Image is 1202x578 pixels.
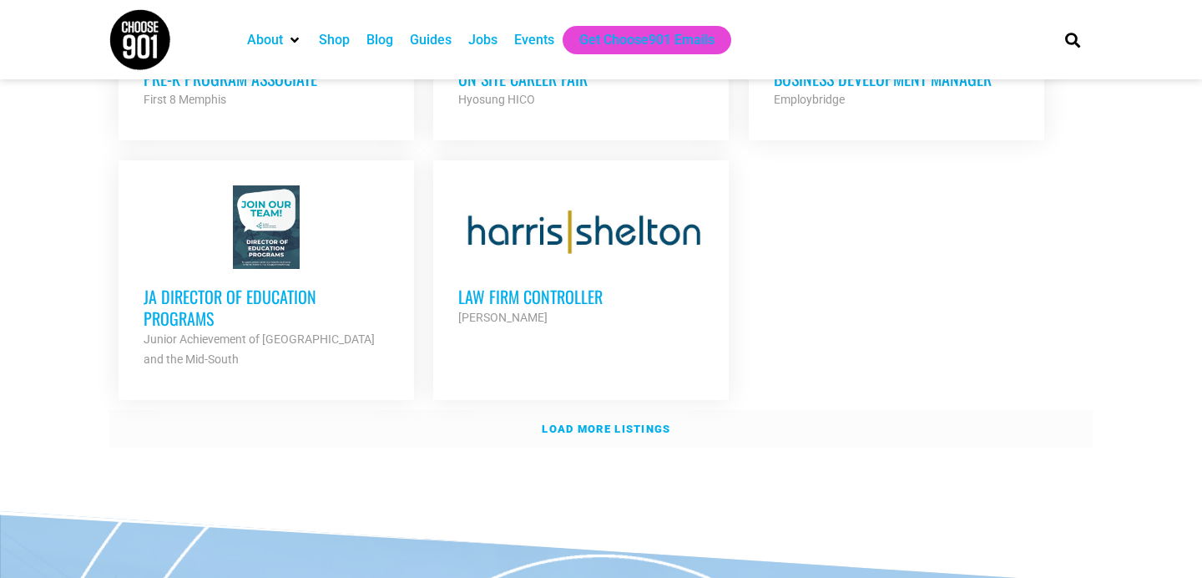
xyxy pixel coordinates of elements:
[514,30,554,50] a: Events
[458,68,704,89] h3: On Site Career Fair
[239,26,1037,54] nav: Main nav
[410,30,452,50] a: Guides
[109,410,1093,449] a: Load more listings
[774,68,1019,89] h3: Business Development Manager
[774,93,845,106] strong: Employbridge
[1059,26,1087,53] div: Search
[458,286,704,307] h3: Law Firm Controller
[468,30,497,50] a: Jobs
[458,311,548,324] strong: [PERSON_NAME]
[144,332,375,366] strong: Junior Achievement of [GEOGRAPHIC_DATA] and the Mid-South
[119,160,414,394] a: JA Director of Education Programs Junior Achievement of [GEOGRAPHIC_DATA] and the Mid-South
[247,30,283,50] a: About
[239,26,311,54] div: About
[542,423,670,435] strong: Load more listings
[579,30,715,50] a: Get Choose901 Emails
[319,30,350,50] a: Shop
[458,93,535,106] strong: Hyosung HICO
[366,30,393,50] a: Blog
[433,160,729,352] a: Law Firm Controller [PERSON_NAME]
[144,93,226,106] strong: First 8 Memphis
[144,286,389,329] h3: JA Director of Education Programs
[144,68,389,89] h3: Pre-K Program Associate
